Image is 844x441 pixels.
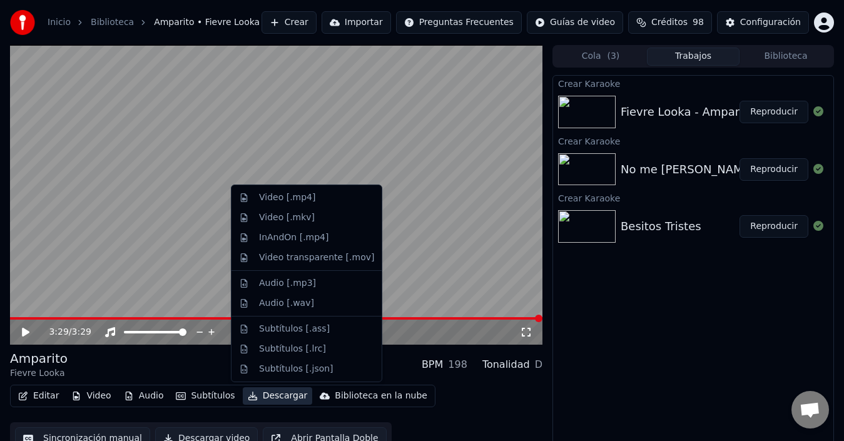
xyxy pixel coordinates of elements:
button: Descargar [243,387,313,405]
div: Subtítulos [.json] [259,363,333,375]
div: Video [.mp4] [259,191,315,204]
div: InAndOn [.mp4] [259,231,329,244]
button: Reproducir [740,215,808,238]
div: Crear Karaoke [553,133,833,148]
div: Biblioteca en la nube [335,390,427,402]
button: Cola [554,48,647,66]
div: No me [PERSON_NAME] no [621,161,772,178]
button: Preguntas Frecuentes [396,11,522,34]
nav: breadcrumb [48,16,260,29]
div: Amparito [10,350,68,367]
div: 198 [448,357,467,372]
button: Configuración [717,11,809,34]
a: Inicio [48,16,71,29]
div: / [49,326,79,338]
div: Subtítulos [.lrc] [259,343,326,355]
div: Audio [.mp3] [259,277,316,290]
button: Editar [13,387,64,405]
span: Créditos [651,16,688,29]
a: Biblioteca [91,16,134,29]
button: Biblioteca [740,48,832,66]
div: Crear Karaoke [553,76,833,91]
span: 3:29 [49,326,68,338]
button: Video [66,387,116,405]
img: youka [10,10,35,35]
div: Video [.mkv] [259,211,315,224]
button: Reproducir [740,101,808,123]
div: Besitos Tristes [621,218,701,235]
span: 98 [693,16,704,29]
button: Créditos98 [628,11,712,34]
div: Audio [.wav] [259,297,314,310]
span: 3:29 [72,326,91,338]
span: Amparito • Fievre Looka [154,16,260,29]
div: Configuración [740,16,801,29]
div: Chat abierto [791,391,829,428]
button: Importar [322,11,391,34]
div: Crear Karaoke [553,190,833,205]
div: Fievre Looka - Amparito [621,103,754,121]
div: Subtítulos [.ass] [259,323,330,335]
div: Tonalidad [482,357,530,372]
span: ( 3 ) [607,50,619,63]
button: Trabajos [647,48,740,66]
button: Subtítulos [171,387,240,405]
button: Reproducir [740,158,808,181]
button: Guías de video [527,11,623,34]
div: D [535,357,542,372]
div: Video transparente [.mov] [259,251,374,264]
button: Audio [119,387,169,405]
button: Crear [262,11,317,34]
div: Fievre Looka [10,367,68,380]
div: BPM [422,357,443,372]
